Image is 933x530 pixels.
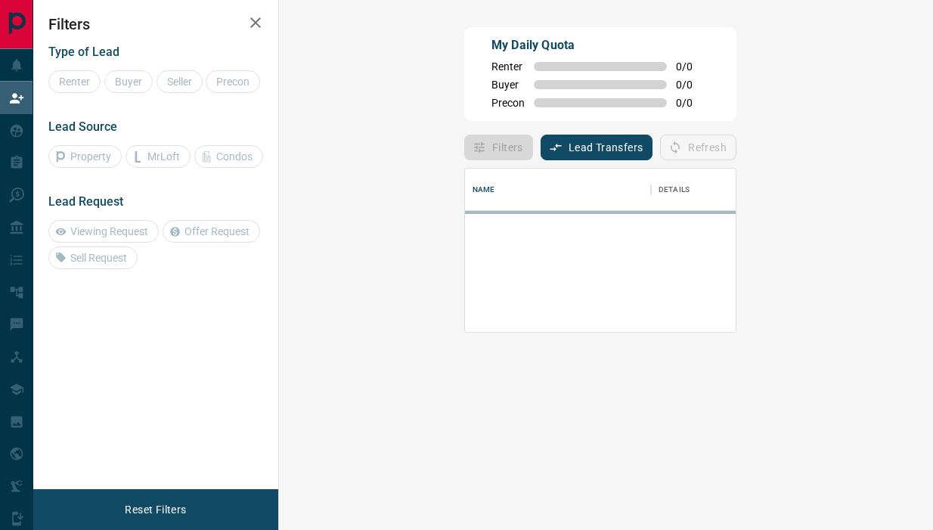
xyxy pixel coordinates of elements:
[491,97,525,109] span: Precon
[659,169,690,211] div: Details
[48,119,117,134] span: Lead Source
[48,45,119,59] span: Type of Lead
[676,79,709,91] span: 0 / 0
[541,135,653,160] button: Lead Transfers
[491,60,525,73] span: Renter
[491,79,525,91] span: Buyer
[115,497,196,522] button: Reset Filters
[676,60,709,73] span: 0 / 0
[465,169,651,211] div: Name
[48,194,123,209] span: Lead Request
[676,97,709,109] span: 0 / 0
[473,169,495,211] div: Name
[651,169,772,211] div: Details
[491,36,709,54] p: My Daily Quota
[48,15,263,33] h2: Filters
